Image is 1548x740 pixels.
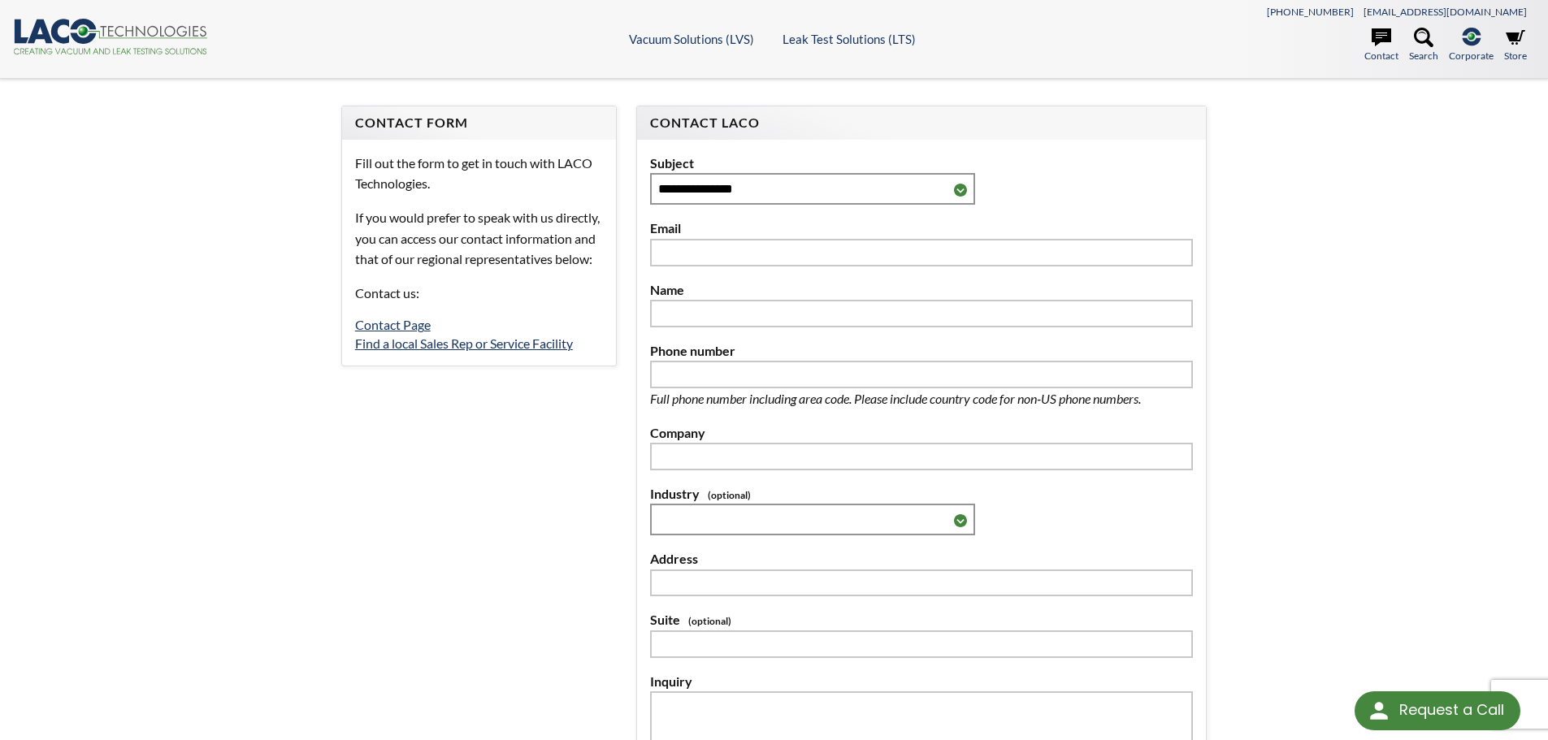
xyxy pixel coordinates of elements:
a: [EMAIL_ADDRESS][DOMAIN_NAME] [1364,6,1527,18]
span: Corporate [1449,48,1494,63]
p: Contact us: [355,283,603,304]
div: Request a Call [1355,691,1520,730]
label: Industry [650,483,1193,504]
a: Vacuum Solutions (LVS) [629,32,754,46]
a: Contact Page [355,317,431,332]
a: Find a local Sales Rep or Service Facility [355,335,573,351]
a: Contact [1364,28,1398,63]
label: Address [650,548,1193,569]
h4: Contact LACO [650,115,1193,132]
label: Name [650,279,1193,301]
h4: Contact Form [355,115,603,132]
img: round button [1366,698,1392,724]
label: Email [650,218,1193,239]
div: Request a Call [1399,691,1504,729]
p: Fill out the form to get in touch with LACO Technologies. [355,153,603,194]
label: Subject [650,153,1193,174]
a: Leak Test Solutions (LTS) [783,32,916,46]
label: Phone number [650,340,1193,361]
a: [PHONE_NUMBER] [1267,6,1354,18]
label: Inquiry [650,671,1193,692]
p: If you would prefer to speak with us directly, you can access our contact information and that of... [355,207,603,270]
label: Suite [650,609,1193,630]
a: Search [1409,28,1438,63]
p: Full phone number including area code. Please include country code for non-US phone numbers. [650,388,1193,409]
a: Store [1504,28,1527,63]
label: Company [650,422,1193,444]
